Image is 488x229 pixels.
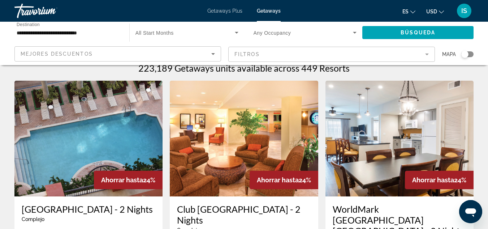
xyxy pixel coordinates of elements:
[455,3,474,18] button: User Menu
[257,176,299,184] span: Ahorrar hasta
[170,81,318,196] img: A659O01X.jpg
[254,30,291,36] span: Any Occupancy
[22,204,155,215] a: [GEOGRAPHIC_DATA] - 2 Nights
[426,9,437,14] span: USD
[14,81,163,196] img: 2890O01X.jpg
[402,6,415,17] button: Change language
[325,81,474,196] img: 5945I01X.jpg
[135,30,174,36] span: All Start Months
[461,7,467,14] span: IS
[402,9,409,14] span: es
[401,30,435,35] span: Búsqueda
[17,22,40,27] span: Destination
[207,8,242,14] a: Getaways Plus
[459,200,482,223] iframe: Button to launch messaging window
[412,176,454,184] span: Ahorrar hasta
[362,26,474,39] button: Búsqueda
[250,171,318,189] div: 24%
[138,63,350,73] h1: 223,189 Getaways units available across 449 Resorts
[426,6,444,17] button: Change currency
[442,49,456,59] span: Mapa
[228,46,435,62] button: Filter
[21,51,93,57] span: Mejores descuentos
[94,171,163,189] div: 24%
[21,50,215,58] mat-select: Sort by
[405,171,474,189] div: 24%
[177,204,311,225] a: Club [GEOGRAPHIC_DATA] - 2 Nights
[101,176,143,184] span: Ahorrar hasta
[22,216,44,222] span: Complejo
[14,1,87,20] a: Travorium
[257,8,281,14] a: Getaways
